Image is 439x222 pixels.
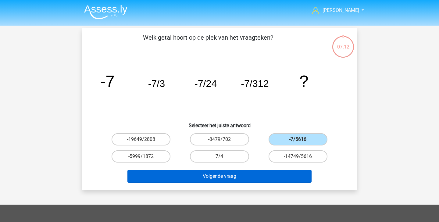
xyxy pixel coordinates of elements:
[100,72,115,90] tspan: -7
[190,133,249,145] label: -3479/702
[195,78,217,89] tspan: -7/24
[269,133,327,145] label: -7/5616
[92,118,347,128] h6: Selecteer het juiste antwoord
[148,78,165,89] tspan: -7/3
[310,7,360,14] a: [PERSON_NAME]
[112,133,170,145] label: -19649/2808
[127,170,312,183] button: Volgende vraag
[299,72,309,90] tspan: ?
[92,33,324,51] p: Welk getal hoort op de plek van het vraagteken?
[190,150,249,163] label: 7/4
[332,35,355,51] div: 07:12
[323,7,359,13] span: [PERSON_NAME]
[269,150,327,163] label: -14749/5616
[241,78,269,89] tspan: -7/312
[84,5,127,19] img: Assessly
[112,150,170,163] label: -5999/1872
